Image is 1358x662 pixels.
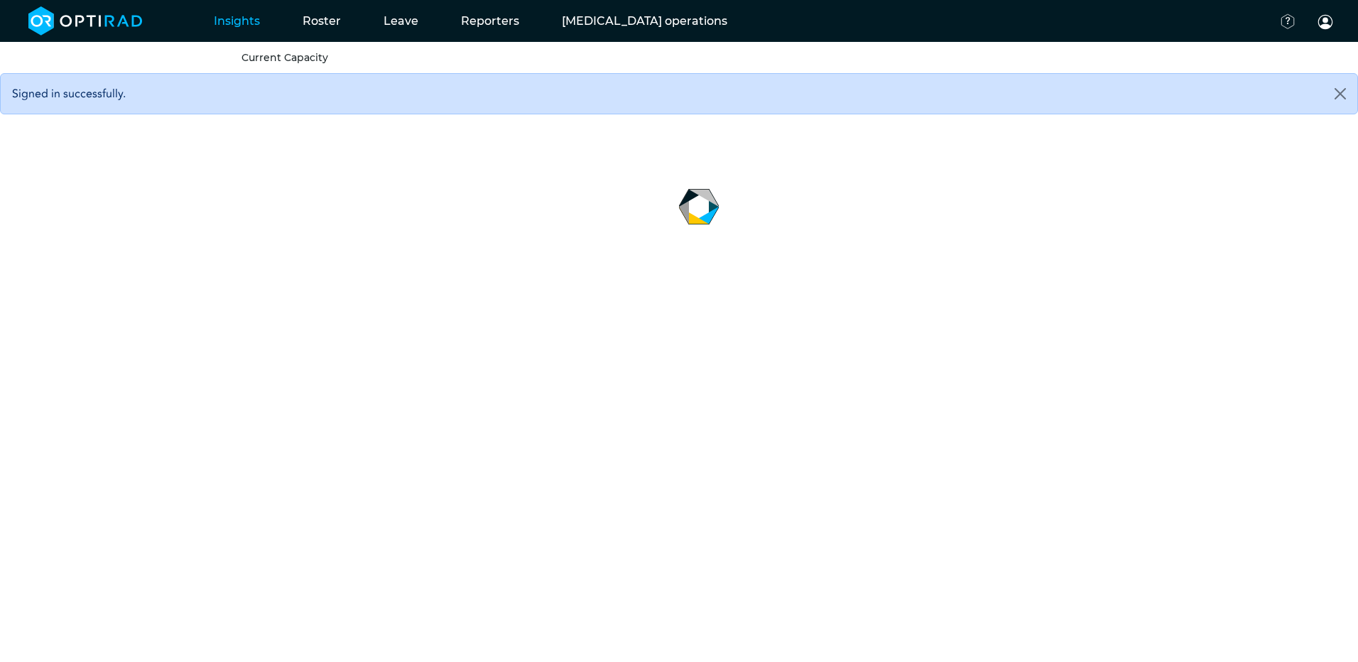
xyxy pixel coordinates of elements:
button: Close [1323,74,1357,114]
img: brand-opti-rad-logos-blue-and-white-d2f68631ba2948856bd03f2d395fb146ddc8fb01b4b6e9315ea85fa773367... [28,6,143,36]
a: Current Capacity [241,51,328,64]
